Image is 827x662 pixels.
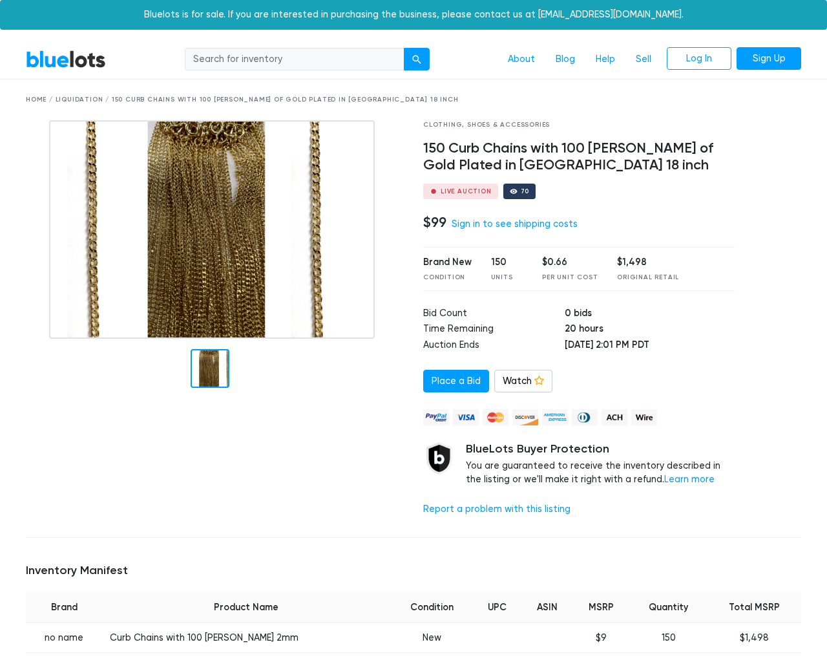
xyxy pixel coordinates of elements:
[521,593,572,623] th: ASIN
[423,504,571,515] a: Report a problem with this listing
[423,409,449,425] img: paypal_credit-80455e56f6e1299e8d57f40c0dcee7b8cd4ae79b9eccbfc37e2480457ba36de9.png
[483,409,508,425] img: mastercard-42073d1d8d11d6635de4c079ffdb20a4f30a903dc55d1612383a1b395dd17f39.png
[631,409,657,425] img: wire-908396882fe19aaaffefbd8e17b12f2f29708bd78693273c0e28e3a24408487f.png
[466,442,735,456] h5: BlueLots Buyer Protection
[423,214,446,231] h4: $99
[602,409,627,425] img: ach-b7992fed28a4f97f893c574229be66187b9afb3f1a8d16a4691d3d3140a8ab00.png
[630,593,707,623] th: Quantity
[423,255,472,270] div: Brand New
[491,273,523,283] div: Units
[441,188,492,195] div: Live Auction
[423,306,565,323] td: Bid Count
[707,623,801,653] td: $1,498
[423,322,565,338] td: Time Remaining
[542,255,598,270] div: $0.66
[423,338,565,354] td: Auction Ends
[423,273,472,283] div: Condition
[737,47,801,70] a: Sign Up
[390,593,473,623] th: Condition
[521,188,530,195] div: 70
[542,409,568,425] img: american_express-ae2a9f97a040b4b41f6397f7637041a5861d5f99d0716c09922aba4e24c8547d.png
[423,370,489,393] a: Place a Bid
[423,140,735,174] h4: 150 Curb Chains with 100 [PERSON_NAME] of Gold Plated in [GEOGRAPHIC_DATA] 18 inch
[542,273,598,283] div: Per Unit Cost
[453,409,479,425] img: visa-79caf175f036a155110d1892330093d4c38f53c55c9ec9e2c3a54a56571784bb.png
[26,623,102,653] td: no name
[466,442,735,487] div: You are guaranteed to receive the inventory described in the listing or we'll make it right with ...
[494,370,552,393] a: Watch
[497,47,545,72] a: About
[26,593,102,623] th: Brand
[545,47,585,72] a: Blog
[625,47,662,72] a: Sell
[707,593,801,623] th: Total MSRP
[102,593,390,623] th: Product Name
[452,219,578,230] a: Sign in to see shipping costs
[572,623,630,653] td: $9
[26,50,106,69] a: BlueLots
[26,95,801,105] div: Home / Liquidation / 150 Curb Chains with 100 [PERSON_NAME] of Gold Plated in [GEOGRAPHIC_DATA] 1...
[617,255,679,270] div: $1,498
[49,120,375,339] img: 458329a3-0359-4ec9-9d60-e4fdc7e6af51-1754005655.png
[473,593,521,623] th: UPC
[572,593,630,623] th: MSRP
[572,409,598,425] img: diners_club-c48f30131b33b1bb0e5d0e2dbd43a8bea4cb12cb2961413e2f4250e06c020426.png
[617,273,679,283] div: Original Retail
[423,120,735,130] div: Clothing, Shoes & Accessories
[512,409,538,425] img: discover-82be18ecfda2d062aad2762c1ca80e2d36a4073d45c9e0ffae68cd515fbd3d32.png
[630,623,707,653] td: 150
[664,474,715,485] a: Learn more
[185,48,404,71] input: Search for inventory
[565,306,735,323] td: 0 bids
[491,255,523,270] div: 150
[26,564,801,578] h5: Inventory Manifest
[423,442,455,475] img: buyer_protection_shield-3b65640a83011c7d3ede35a8e5a80bfdfaa6a97447f0071c1475b91a4b0b3d01.png
[565,322,735,338] td: 20 hours
[102,623,390,653] td: Curb Chains with 100 [PERSON_NAME] 2mm
[565,338,735,354] td: [DATE] 2:01 PM PDT
[667,47,731,70] a: Log In
[390,623,473,653] td: New
[585,47,625,72] a: Help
